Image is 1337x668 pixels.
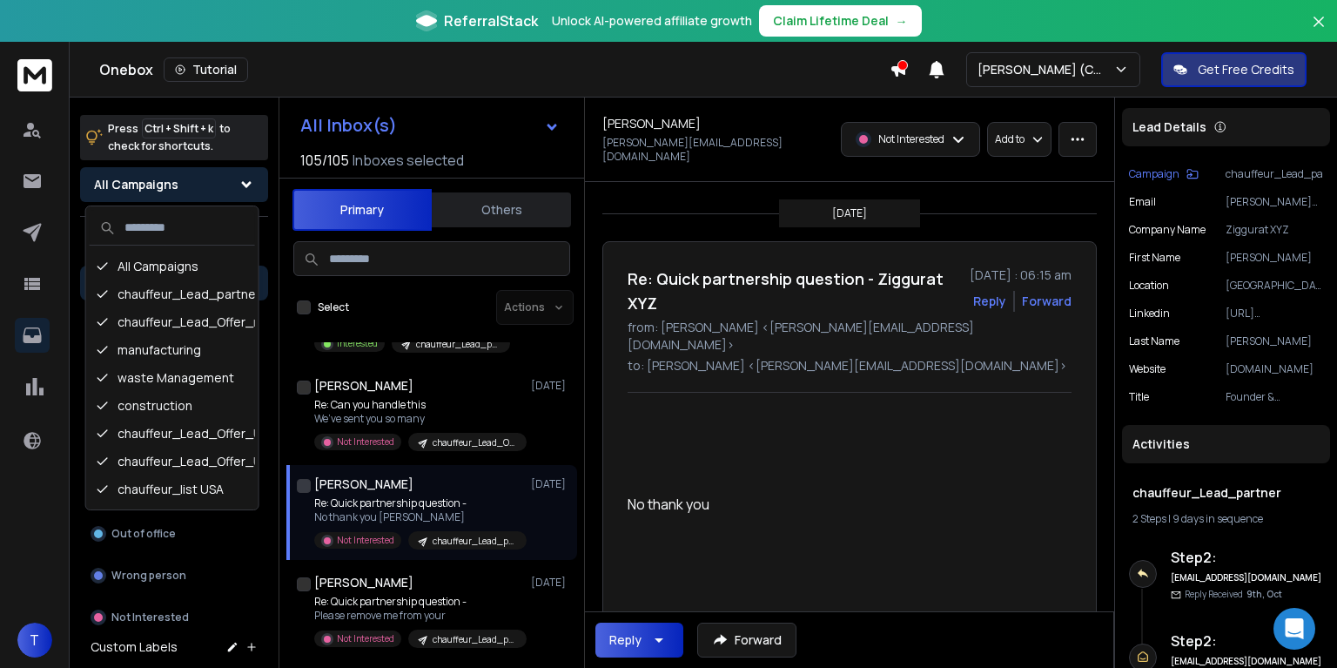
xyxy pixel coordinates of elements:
p: [PERSON_NAME] [1226,251,1323,265]
div: chauffeur_list USA [90,476,255,503]
p: Not Interested [878,132,944,146]
div: chauffeur_Lead_Offer_newcopy [90,308,255,336]
p: chauffeur_Lead_Offer_USA_valid [433,436,516,449]
p: chauffeur_Lead_partner [416,338,500,351]
p: [GEOGRAPHIC_DATA], [GEOGRAPHIC_DATA], [GEOGRAPHIC_DATA] [1226,279,1323,293]
p: location [1129,279,1169,293]
p: website [1129,362,1166,376]
h1: [PERSON_NAME] [314,476,413,493]
span: 2 Steps [1132,511,1166,526]
p: Unlock AI-powered affiliate growth [552,12,752,30]
div: waste Management [90,364,255,392]
h6: [EMAIL_ADDRESS][DOMAIN_NAME] [1171,571,1323,584]
h1: [PERSON_NAME] [602,115,701,132]
div: No thank you [628,494,1058,515]
p: [DATE] [832,206,867,220]
h1: [PERSON_NAME] [314,377,413,395]
div: Activities [1122,425,1330,463]
span: ReferralStack [444,10,538,31]
span: T [17,623,52,658]
h1: All Inbox(s) [300,117,397,134]
h6: Step 2 : [1171,631,1323,651]
span: 105 / 105 [300,150,349,171]
div: construction [90,392,255,420]
button: Forward [697,623,796,658]
div: | [1132,512,1320,526]
p: Ziggurat XYZ [1226,223,1323,237]
p: Not Interested [111,611,189,624]
p: [URL][DOMAIN_NAME][PERSON_NAME] [1226,307,1323,321]
div: chauffeur_Lead_Offer_UK [90,448,255,476]
div: chauffeur_Lead_Offer_USA_valid [90,420,255,448]
p: linkedin [1129,307,1170,321]
p: [DATE] : 06:15 am [970,267,1072,284]
p: Lead Details [1132,118,1206,136]
div: Reply [609,631,642,649]
div: Forward [1022,293,1072,310]
h3: Inboxes selected [353,150,464,171]
p: Not Interested [337,534,394,547]
div: Open Intercom Messenger [1273,608,1315,650]
label: Select [318,300,349,314]
p: Re: Can you handle this [314,398,523,412]
p: Re: Quick partnership question - [314,595,523,609]
p: chauffeur_Lead_partner [433,535,516,548]
h3: Custom Labels [91,638,178,656]
p: Press to check for shortcuts. [108,120,231,155]
button: Tutorial [164,57,248,82]
p: [PERSON_NAME] (Cold) [978,61,1113,78]
h1: chauffeur_Lead_partner [1132,484,1320,502]
h1: Re: Quick partnership question - Ziggurat XYZ [628,267,959,315]
p: Not Interested [337,632,394,645]
span: → [896,12,908,30]
p: Campaign [1129,167,1179,181]
button: Reply [973,293,1006,310]
p: [PERSON_NAME][EMAIL_ADDRESS][DOMAIN_NAME] [1226,195,1323,209]
div: chauffeur_Lead_partner [90,280,255,308]
h6: [EMAIL_ADDRESS][DOMAIN_NAME] [1171,655,1323,668]
p: Not Interested [337,435,394,449]
p: Interested [337,337,378,350]
button: Claim Lifetime Deal [759,5,922,37]
p: [PERSON_NAME] [1226,334,1323,348]
p: First Name [1129,251,1180,265]
p: Email [1129,195,1156,209]
p: Out of office [111,527,176,541]
p: chauffeur_Lead_partner [1226,167,1323,181]
h3: Filters [80,231,268,255]
h1: [PERSON_NAME] [314,574,413,591]
p: Please remove me from your [314,609,523,623]
div: All Campaigns [90,253,255,280]
h1: All Campaigns [94,176,178,193]
p: Add to [995,132,1025,146]
p: [DATE] [531,379,570,393]
p: Founder & Managing Director [1226,390,1323,404]
button: Close banner [1307,10,1330,52]
span: 9 days in sequence [1172,511,1263,526]
p: [PERSON_NAME][EMAIL_ADDRESS][DOMAIN_NAME] [602,136,830,164]
button: Primary [292,189,432,231]
h6: Step 2 : [1171,547,1323,568]
div: Chauffeur List BT 02 [90,503,255,531]
p: Get Free Credits [1198,61,1294,78]
p: Wrong person [111,569,186,583]
p: [DOMAIN_NAME] [1226,362,1323,376]
p: Re: Quick partnership question - [314,496,523,510]
p: chauffeur_Lead_partner [433,633,516,646]
p: to: [PERSON_NAME] <[PERSON_NAME][EMAIL_ADDRESS][DOMAIN_NAME]> [628,357,1072,374]
p: Last Name [1129,334,1179,348]
p: Company Name [1129,223,1206,237]
span: Ctrl + Shift + k [142,118,216,138]
p: We’ve sent you so many [314,412,523,426]
p: No thank you [PERSON_NAME] [314,510,523,524]
p: Reply Received [1185,588,1282,601]
span: 9th, Oct [1246,588,1282,600]
p: from: [PERSON_NAME] <[PERSON_NAME][EMAIL_ADDRESS][DOMAIN_NAME]> [628,319,1072,354]
p: [DATE] [531,576,570,590]
div: manufacturing [90,336,255,364]
p: title [1129,390,1149,404]
p: [DATE] [531,477,570,491]
button: Others [432,191,571,229]
div: Onebox [99,57,890,82]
